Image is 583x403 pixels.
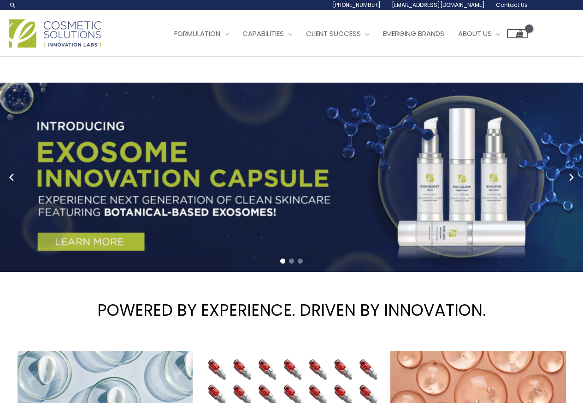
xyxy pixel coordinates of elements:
button: Previous slide [5,170,18,184]
span: Go to slide 1 [280,259,285,264]
span: Go to slide 2 [289,259,294,264]
span: Client Success [306,29,361,38]
img: Cosmetic Solutions Logo [9,19,101,48]
a: View Shopping Cart, empty [507,29,528,38]
span: Formulation [174,29,220,38]
span: Contact Us [496,1,528,9]
span: [EMAIL_ADDRESS][DOMAIN_NAME] [392,1,485,9]
span: [PHONE_NUMBER] [333,1,381,9]
span: Go to slide 3 [298,259,303,264]
span: Emerging Brands [383,29,444,38]
a: Formulation [167,20,236,48]
a: About Us [451,20,507,48]
span: Capabilities [242,29,284,38]
a: Emerging Brands [376,20,451,48]
nav: Site Navigation [160,20,528,48]
button: Next slide [565,170,578,184]
a: Client Success [299,20,376,48]
span: About Us [458,29,492,38]
a: Search icon link [9,1,17,9]
a: Capabilities [236,20,299,48]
